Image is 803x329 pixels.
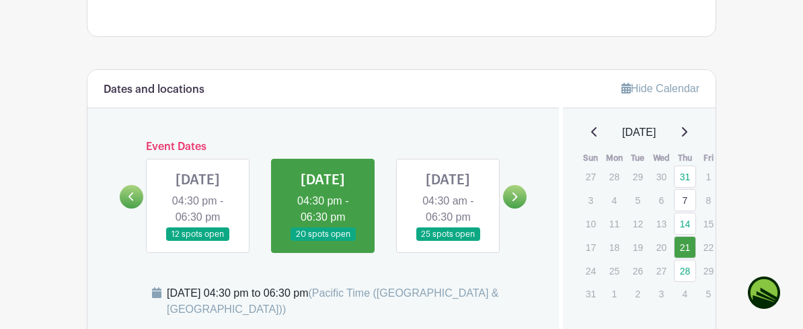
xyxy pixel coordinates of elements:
[627,237,649,258] p: 19
[674,189,696,211] a: 7
[650,283,673,304] p: 3
[674,260,696,282] a: 28
[603,213,625,234] p: 11
[580,283,602,304] p: 31
[650,260,673,281] p: 27
[167,287,499,315] span: (Pacific Time ([GEOGRAPHIC_DATA] & [GEOGRAPHIC_DATA]))
[603,151,626,165] th: Mon
[626,151,650,165] th: Tue
[579,151,603,165] th: Sun
[674,236,696,258] a: 21
[603,237,625,258] p: 18
[674,283,696,304] p: 4
[697,260,720,281] p: 29
[580,166,602,187] p: 27
[650,213,673,234] p: 13
[621,83,699,94] a: Hide Calendar
[622,124,656,141] span: [DATE]
[697,190,720,211] p: 8
[697,213,720,234] p: 15
[673,151,697,165] th: Thu
[143,141,503,153] h6: Event Dates
[697,151,720,165] th: Fri
[603,190,625,211] p: 4
[650,166,673,187] p: 30
[580,260,602,281] p: 24
[580,213,602,234] p: 10
[167,285,543,318] div: [DATE] 04:30 pm to 06:30 pm
[603,283,625,304] p: 1
[650,151,673,165] th: Wed
[627,283,649,304] p: 2
[603,166,625,187] p: 28
[580,190,602,211] p: 3
[603,260,625,281] p: 25
[697,166,720,187] p: 1
[627,166,649,187] p: 29
[650,190,673,211] p: 6
[650,237,673,258] p: 20
[674,166,696,188] a: 31
[627,260,649,281] p: 26
[627,213,649,234] p: 12
[697,237,720,258] p: 22
[104,83,204,96] h6: Dates and locations
[674,213,696,235] a: 14
[627,190,649,211] p: 5
[697,283,720,304] p: 5
[580,237,602,258] p: 17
